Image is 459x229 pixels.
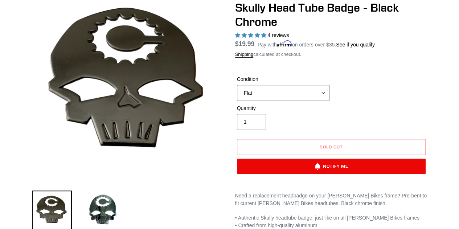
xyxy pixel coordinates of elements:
span: $19.99 [235,40,255,48]
span: Sold out [320,144,343,150]
a: Shipping [235,52,254,58]
a: See if you qualify - Learn more about Affirm Financing (opens in modal) [336,42,375,48]
p: Need a replacement headbadge on your [PERSON_NAME] Bikes frame? Pre-bent to fit current [PERSON_N... [235,192,427,207]
div: calculated at checkout. [235,51,427,58]
button: Notify Me [237,159,426,174]
label: Condition [237,75,329,83]
p: Pay with on orders over $35. [258,39,375,49]
span: Affirm [277,41,292,47]
span: 4 reviews [267,32,289,38]
button: Sold out [237,139,426,155]
span: 5.00 stars [235,32,268,38]
label: Quantity [237,105,329,112]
